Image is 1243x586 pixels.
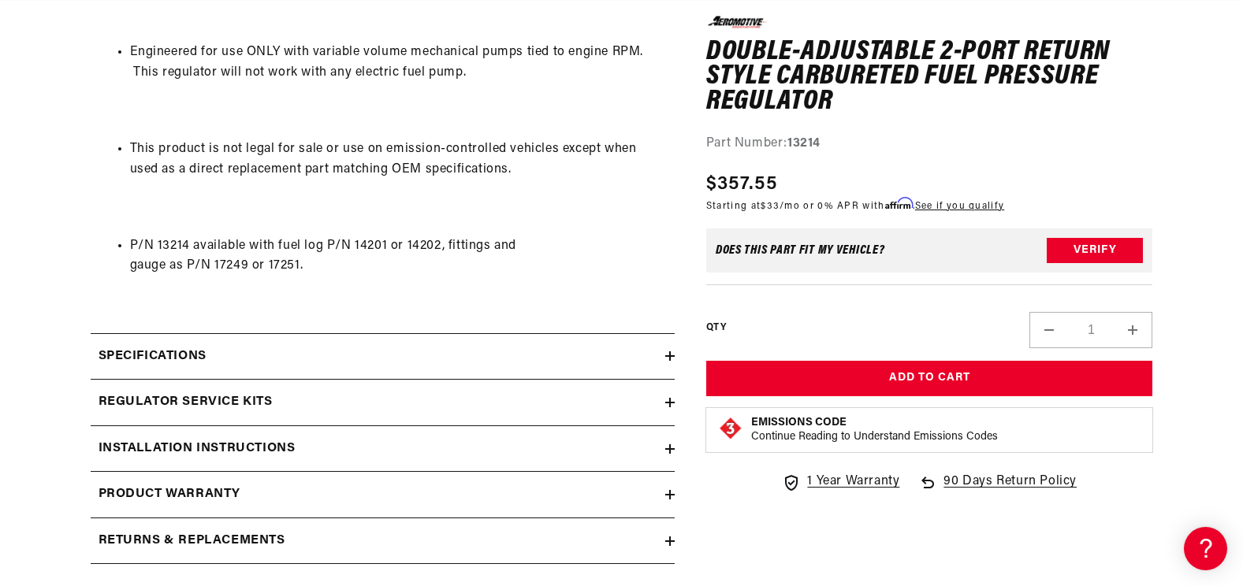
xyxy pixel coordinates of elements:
[16,248,300,273] a: Carbureted Regulators
[885,197,913,209] span: Affirm
[787,137,821,150] strong: 13214
[915,201,1004,210] a: See if you qualify - Learn more about Affirm Financing (opens in modal)
[943,472,1077,508] span: 90 Days Return Policy
[751,417,847,428] strong: Emissions Code
[16,224,300,248] a: Carbureted Fuel Pumps
[706,361,1153,396] button: Add to Cart
[99,439,296,459] h2: Installation Instructions
[16,134,300,158] a: Getting Started
[16,322,300,347] a: Brushless Fuel Pumps
[91,426,675,472] summary: Installation Instructions
[217,454,303,469] a: POWERED BY ENCHANT
[91,334,675,380] summary: Specifications
[716,244,885,257] div: Does This part fit My vehicle?
[130,236,667,276] li: P/N 13214 available with fuel log P/N 14201 or 14202, fittings and gauge as P/N 17249 or 17251.
[91,380,675,425] summary: Regulator Service Kits
[16,109,300,124] div: General
[706,321,726,335] label: QTY
[16,174,300,189] div: Frequently Asked Questions
[99,347,207,367] h2: Specifications
[706,169,777,198] span: $357.55
[16,297,300,321] a: 340 Stealth Fuel Pumps
[16,199,300,224] a: EFI Regulators
[99,531,285,551] h2: Returns & replacements
[130,43,667,83] li: Engineered for use ONLY with variable volume mechanical pumps tied to engine RPM. This regulator ...
[91,518,675,564] summary: Returns & replacements
[16,273,300,297] a: EFI Fuel Pumps
[706,39,1153,114] h1: Double-Adjustable 2-Port Return Style Carbureted Fuel Pressure Regulator
[1047,238,1143,263] button: Verify
[751,430,998,444] p: Continue Reading to Understand Emissions Codes
[16,421,300,449] button: Contact Us
[918,472,1077,508] a: 90 Days Return Policy
[761,201,780,210] span: $33
[706,134,1153,154] div: Part Number:
[130,139,667,180] li: This product is not legal for sale or use on emission-controlled vehicles except when used as a d...
[807,472,899,492] span: 1 Year Warranty
[91,472,675,517] summary: Product warranty
[99,484,241,505] h2: Product warranty
[99,392,273,413] h2: Regulator Service Kits
[751,416,998,444] button: Emissions CodeContinue Reading to Understand Emissions Codes
[782,472,899,492] a: 1 Year Warranty
[706,198,1004,213] p: Starting at /mo or 0% APR with .
[718,416,743,441] img: Emissions code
